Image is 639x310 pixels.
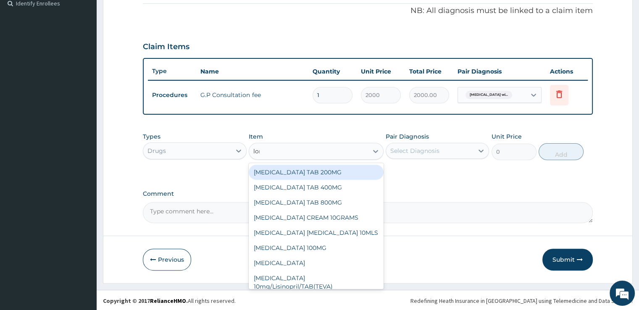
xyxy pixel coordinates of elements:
th: Pair Diagnosis [453,63,546,80]
p: NB: All diagnosis must be linked to a claim item [143,5,592,16]
div: Minimize live chat window [138,4,158,24]
div: Drugs [147,147,166,155]
div: [MEDICAL_DATA] [MEDICAL_DATA] 10MLS [249,225,384,240]
th: Name [196,63,308,80]
th: Unit Price [357,63,405,80]
span: We're online! [49,98,116,183]
th: Quantity [308,63,357,80]
div: Select Diagnosis [390,147,439,155]
div: [MEDICAL_DATA] TAB 400MG [249,180,384,195]
textarea: Type your message and hit 'Enter' [4,214,160,244]
button: Previous [143,249,191,271]
div: Chat with us now [44,47,141,58]
th: Type [148,63,196,79]
th: Actions [546,63,588,80]
label: Pair Diagnosis [386,132,429,141]
img: d_794563401_company_1708531726252_794563401 [16,42,34,63]
label: Comment [143,190,592,197]
label: Types [143,133,160,140]
th: Total Price [405,63,453,80]
div: [MEDICAL_DATA] [249,255,384,271]
h3: Claim Items [143,42,189,52]
label: Unit Price [492,132,522,141]
div: [MEDICAL_DATA] TAB 800MG [249,195,384,210]
div: [MEDICAL_DATA] CREAM 10GRAMS [249,210,384,225]
strong: Copyright © 2017 . [103,297,188,305]
label: Item [249,132,263,141]
span: [MEDICAL_DATA] wi... [465,91,512,99]
td: Procedures [148,87,196,103]
div: [MEDICAL_DATA] 100MG [249,240,384,255]
button: Add [539,143,584,160]
div: [MEDICAL_DATA] 10mg/Lisinopril/TAB(TEVA) [249,271,384,294]
div: Redefining Heath Insurance in [GEOGRAPHIC_DATA] using Telemedicine and Data Science! [410,297,633,305]
div: [MEDICAL_DATA] TAB 200MG [249,165,384,180]
a: RelianceHMO [150,297,186,305]
button: Submit [542,249,593,271]
td: G.P Consultation fee [196,87,308,103]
